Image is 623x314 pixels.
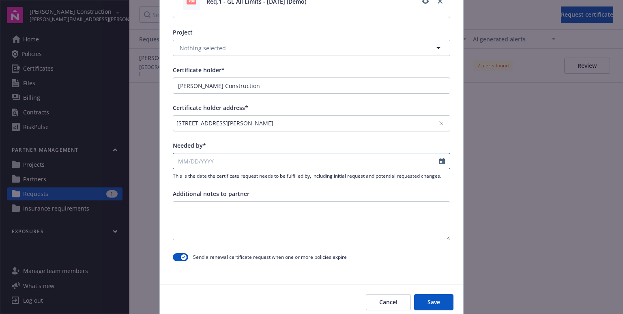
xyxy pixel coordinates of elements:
span: Certificate holder address* [173,104,248,112]
span: Send a renewal certificate request when one or more policies expire [193,254,347,260]
span: This is the date the certificate request needs to be fulfilled by, including initial request and ... [173,172,450,179]
input: MM/DD/YYYY [173,153,439,169]
svg: Calendar [439,158,445,164]
span: Project [173,28,193,36]
span: Certificate holder* [173,66,225,74]
span: Needed by* [173,142,206,149]
div: [STREET_ADDRESS][PERSON_NAME] [176,119,438,127]
span: Nothing selected [180,44,226,52]
span: Additional notes to partner [173,190,249,198]
button: Nothing selected [173,40,450,56]
button: Cancel [366,294,411,310]
button: Save [414,294,453,310]
button: [STREET_ADDRESS][PERSON_NAME] [173,115,450,131]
